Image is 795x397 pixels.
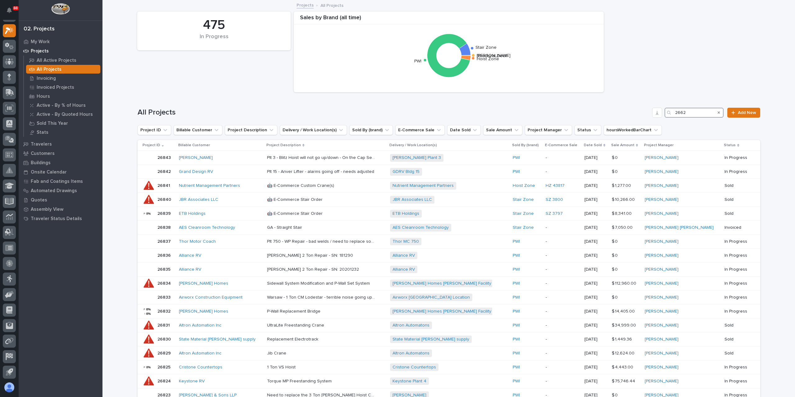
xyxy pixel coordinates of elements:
p: [DATE] [584,323,607,328]
p: [DATE] [584,197,607,202]
p: Invoiced [725,225,750,230]
p: Sold [725,211,750,216]
p: In Progress [725,309,750,314]
a: Keystone Plant 4 [393,379,426,384]
a: PWI [513,351,520,356]
tr: 2683226832 [PERSON_NAME] Homes P-Wall Replacement BridgeP-Wall Replacement Bridge [PERSON_NAME] H... [138,305,760,318]
a: Keystone RV [179,379,205,384]
h1: All Projects [138,108,650,117]
p: 26835 [157,266,172,272]
p: Sidewall System Modification and P-Wall Set System [267,280,371,286]
p: 26843 [157,154,172,160]
p: - [546,337,579,342]
a: Stair Zone [513,211,534,216]
p: - [546,239,579,244]
p: - [546,253,579,258]
a: SZ 3797 [546,211,563,216]
a: GDRV Bldg 15 [393,169,420,174]
a: [PERSON_NAME] [645,239,679,244]
p: Sold [725,197,750,202]
p: Sold [725,183,750,188]
p: 26838 [157,224,172,230]
div: 02. Projects [24,26,55,33]
a: Thor Motor Coach [179,239,216,244]
p: Plt 3 - Blitz Hoist will not go up/down - On the Cap Set System with the Gate [267,154,377,160]
p: P-Wall Replacement Bridge [267,308,322,314]
tr: 2683026830 State Material [PERSON_NAME] supply Replacement ElectrotrackReplacement Electrotrack S... [138,332,760,346]
a: Automated Drawings [19,186,102,195]
a: Hoist Zone [513,183,535,188]
p: Assembly View [31,207,63,212]
button: users-avatar [3,381,16,394]
p: E-Commerce Sale [545,142,577,149]
p: 26829 [157,350,172,356]
a: Quotes [19,195,102,205]
a: Projects [19,46,102,56]
p: Quotes [31,197,47,203]
a: Traveler Status Details [19,214,102,223]
p: [PERSON_NAME] 2 Ton Repair - SN: 20201232 [267,266,360,272]
a: PWI [513,365,520,370]
p: Plt 15 - Anver Lifter - alarms going off - needs adjusted [267,168,375,174]
a: PWI [513,253,520,258]
p: 26842 [157,168,172,174]
p: Customers [31,151,55,156]
p: [DATE] [584,267,607,272]
a: [PERSON_NAME] [645,253,679,258]
p: In Progress [725,253,750,258]
p: All Projects [37,67,61,72]
p: $ 0 [612,154,619,160]
button: Sale Amount [483,125,522,135]
a: Altron Automatons [393,323,429,328]
p: $ 0 [612,168,619,174]
button: hoursWorkedBarChart [604,125,662,135]
p: 1 Ton VS Hoist [267,363,297,370]
tr: 2682526825 Cristone Countertops 1 Ton VS Hoist1 Ton VS Hoist Cristone Countertops PWI -[DATE]$ 4,... [138,360,760,374]
p: Sold By (brand) [512,142,539,149]
a: Altron Automation Inc [179,323,221,328]
a: Onsite Calendar [19,167,102,177]
a: All Projects [24,65,102,74]
a: [PERSON_NAME] [645,309,679,314]
a: Customers [19,149,102,158]
p: Jib Crane [267,350,288,356]
p: [DATE] [584,365,607,370]
a: Airworx Construction Equipment [179,295,243,300]
a: Buildings [19,158,102,167]
p: 26839 [157,210,172,216]
p: $ 112,960.00 [612,280,638,286]
a: State Material [PERSON_NAME] supply [179,337,256,342]
a: Sold This Year [24,119,102,128]
p: Date Sold [584,142,602,149]
p: [DATE] [584,281,607,286]
a: Nutrient Management Partners [393,183,454,188]
a: JBR Associates LLC [179,197,218,202]
a: AES Cleanroom Technology [393,225,449,230]
a: Altron Automatons [393,351,429,356]
a: PWI [513,155,520,160]
tr: 2683726837 Thor Motor Coach Plt 750 - WP Repair - bad welds / need to replace some flat stockPlt ... [138,235,760,249]
p: 26830 [157,336,172,342]
button: Delivery / Work Location(s) [280,125,347,135]
p: In Progress [725,155,750,160]
p: 26841 [157,182,171,188]
p: $ 14,405.00 [612,308,636,314]
p: 🤖 E-Commerce Stair Order [267,210,324,216]
p: [DATE] [584,169,607,174]
a: [PERSON_NAME] [645,169,679,174]
a: PWI [513,309,520,314]
a: Active - By Quoted Hours [24,110,102,119]
div: 475 [148,17,280,33]
tr: 2683126831 Altron Automation Inc UltraLite Freestanding CraneUltraLite Freestanding Crane Altron ... [138,318,760,332]
a: PWI [513,379,520,384]
a: Grand Design RV [179,169,213,174]
p: $ 0 [612,294,619,300]
a: [PERSON_NAME] [PERSON_NAME] [645,225,714,230]
a: [PERSON_NAME] [645,379,679,384]
p: [DATE] [584,225,607,230]
p: In Progress [725,295,750,300]
tr: 2684326843 [PERSON_NAME] Plt 3 - Blitz Hoist will not go up/down - On the Cap Set System with the... [138,151,760,165]
tr: 2682926829 Altron Automation Inc Jib CraneJib Crane Altron Automatons PWI -[DATE]$ 12,624.00$ 12,... [138,346,760,360]
p: Status [724,142,736,149]
a: Alliance RV [393,253,415,258]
